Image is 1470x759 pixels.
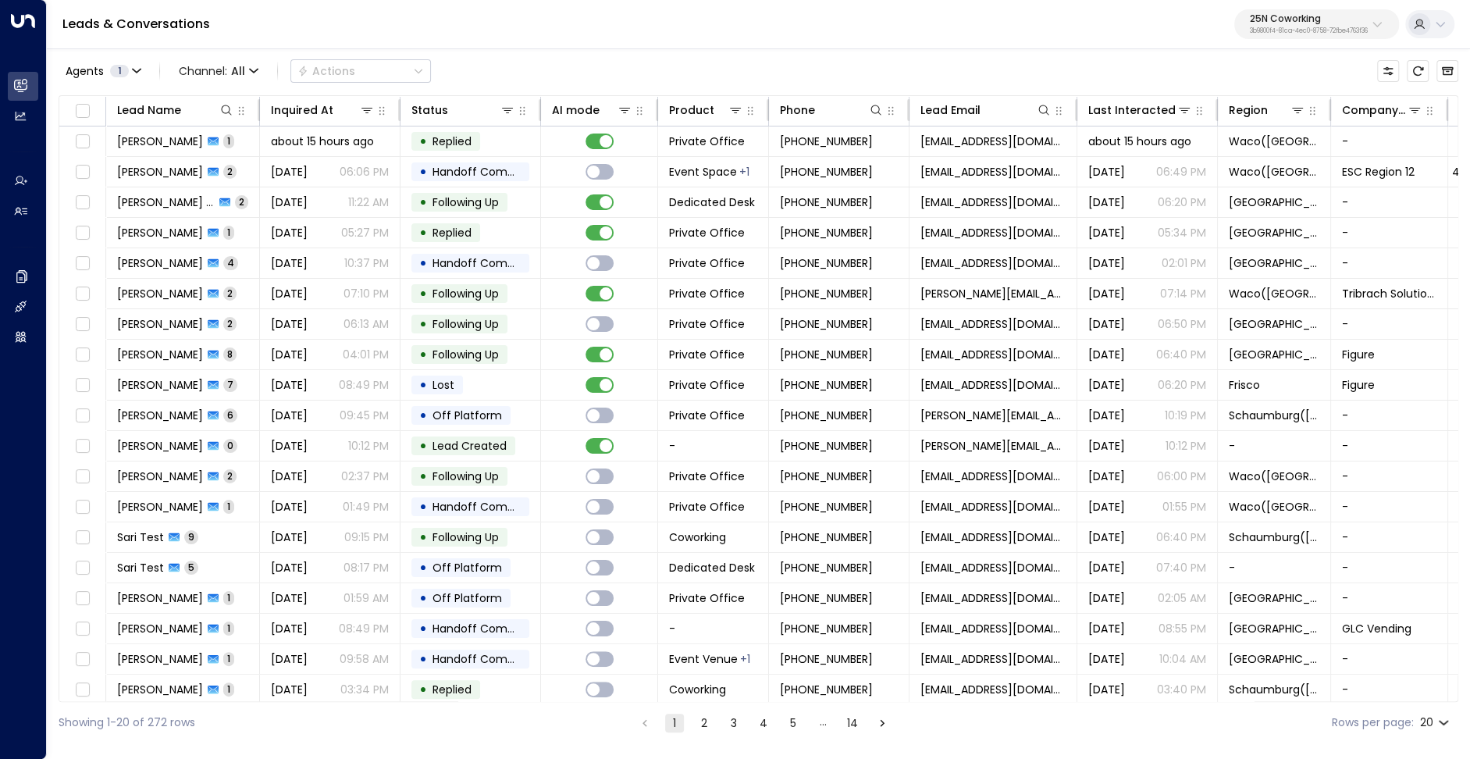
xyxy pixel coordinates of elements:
span: Tricia Miller [117,651,203,667]
span: 2 [223,317,237,330]
span: Jul 16, 2025 [271,529,308,545]
span: Private Office [669,286,745,301]
button: Go to page 14 [843,714,862,732]
span: +17323205033 [780,377,873,393]
span: +12313290603 [780,408,873,423]
div: 20 [1420,711,1452,734]
span: Aug 06, 2025 [271,469,308,484]
div: • [419,402,427,429]
span: Coworking [669,529,726,545]
span: Aug 07, 2025 [1088,438,1125,454]
span: +19856342342 [780,134,873,149]
span: Toggle select row [73,467,92,486]
span: Yesterday [1088,225,1125,241]
span: Off Platform [432,560,502,575]
td: - [1331,583,1448,613]
span: Toggle select row [73,650,92,669]
span: Private Office [669,316,745,332]
span: Jul 09, 2025 [1088,377,1125,393]
span: Aug 01, 2025 [1088,621,1125,636]
span: 7 [223,378,237,391]
span: 1 [223,226,234,239]
span: 4 [223,256,238,269]
button: Go to next page [873,714,892,732]
span: Buffalo Grove(IL) [1229,316,1319,332]
div: • [419,128,427,155]
span: Waco(TX) [1229,469,1319,484]
span: 6 [223,408,237,422]
span: akxpse@gmail.com [920,590,1066,606]
span: Geneva(IL) [1229,194,1319,210]
span: Following Up [432,316,499,332]
span: Toggle select row [73,437,92,456]
div: Inquired At [271,101,375,119]
span: 1 [223,622,234,635]
div: • [419,341,427,368]
span: Tribrach Solutions [1342,286,1436,301]
div: Region [1229,101,1268,119]
span: Following Up [432,529,499,545]
span: Private Office [669,499,745,515]
span: +18152617326 [780,529,873,545]
span: Handoff Completed [432,255,543,271]
p: 01:55 PM [1162,499,1206,515]
span: erica@tribrachsolutions.com [920,286,1066,301]
span: Replied [432,134,472,149]
span: Lead Created [432,438,507,454]
span: 2 [223,469,237,483]
span: Dedicated Desk [669,194,755,210]
td: - [1331,492,1448,522]
span: +15757067308 [780,225,873,241]
a: Leads & Conversations [62,15,210,33]
button: Go to page 5 [784,714,803,732]
span: Erica Taylor [117,286,203,301]
div: Lead Email [920,101,981,119]
div: • [419,585,427,611]
p: 08:49 PM [339,621,389,636]
p: 3b9800f4-81ca-4ec0-8758-72fbe4763f36 [1250,28,1368,34]
div: Meeting Room [739,164,749,180]
td: - [1331,675,1448,704]
span: Toggle select row [73,558,92,578]
div: • [419,524,427,551]
div: • [419,463,427,490]
span: +12147200101 [780,499,873,515]
span: Aug 08, 2025 [271,316,308,332]
td: - [1331,522,1448,552]
span: ESC Region 12 [1342,164,1415,180]
span: Aug 11, 2025 [271,194,308,210]
div: • [419,615,427,642]
span: Dominic Richards [117,621,203,636]
p: 09:58 AM [340,651,389,667]
p: 08:55 PM [1159,621,1206,636]
div: Inquired At [271,101,333,119]
p: 07:40 PM [1156,560,1206,575]
div: • [419,494,427,520]
span: Geneva(IL) [1229,621,1319,636]
td: - [1331,309,1448,339]
span: about 15 hours ago [1088,134,1191,149]
p: 01:59 AM [343,590,389,606]
span: 1 [223,591,234,604]
span: Toggle select row [73,528,92,547]
div: • [419,554,427,581]
button: Go to page 2 [695,714,714,732]
td: - [1218,553,1331,583]
span: 2 [223,287,237,300]
span: Jamel Robinson [117,316,203,332]
span: stalley@esc12.net [920,164,1066,180]
span: Toggle select row [73,223,92,243]
p: 10:12 PM [1166,438,1206,454]
span: about 15 hours ago [271,134,374,149]
span: prateekdhall@gmail.com [920,194,1066,210]
span: 1 [110,65,129,77]
td: - [1331,126,1448,156]
span: Refresh [1407,60,1429,82]
span: +19037475015 [780,255,873,271]
span: 1 [223,652,234,665]
div: Phone [780,101,815,119]
span: Aug 01, 2025 [271,621,308,636]
p: 08:17 PM [343,560,389,575]
span: +12546443872 [780,469,873,484]
span: Replied [432,225,472,241]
